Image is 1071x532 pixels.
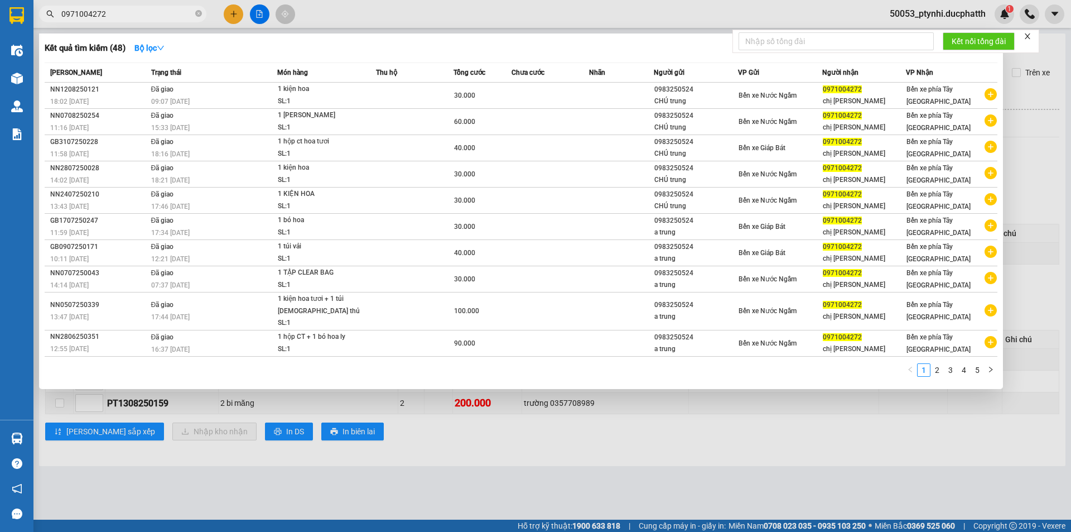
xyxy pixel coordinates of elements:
[823,311,906,323] div: chị [PERSON_NAME]
[134,44,165,52] strong: Bộ lọc
[12,509,22,519] span: message
[454,249,475,257] span: 40.000
[50,331,148,343] div: NN2806250351
[654,311,737,323] div: a trung
[278,331,361,343] div: 1 hộp CT + 1 bó hoa ly
[823,343,906,355] div: chị [PERSON_NAME]
[654,122,737,133] div: CHÚ trung
[151,150,190,158] span: 18:16 [DATE]
[50,98,89,106] span: 18:02 [DATE]
[906,333,971,353] span: Bến xe phía Tây [GEOGRAPHIC_DATA]
[151,229,190,237] span: 17:34 [DATE]
[944,363,957,377] li: 3
[12,458,22,469] span: question-circle
[11,128,23,140] img: solution-icon
[151,176,190,184] span: 18:21 [DATE]
[739,92,797,99] span: Bến xe Nước Ngầm
[61,8,193,20] input: Tìm tên, số ĐT hoặc mã đơn
[46,10,54,18] span: search
[952,35,1006,47] span: Kết nối tổng đài
[739,275,797,283] span: Bến xe Nước Ngầm
[278,109,361,122] div: 1 [PERSON_NAME]
[50,299,148,311] div: NN0507250339
[11,45,23,56] img: warehouse-icon
[277,69,308,76] span: Món hàng
[957,363,971,377] li: 4
[454,339,475,347] span: 90.000
[454,223,475,231] span: 30.000
[151,255,190,263] span: 12:21 [DATE]
[11,433,23,444] img: warehouse-icon
[654,174,737,186] div: CHÚ trung
[12,483,22,494] span: notification
[739,196,797,204] span: Bến xe Nước Ngầm
[904,363,917,377] li: Previous Page
[906,301,971,321] span: Bến xe phía Tây [GEOGRAPHIC_DATA]
[958,364,970,376] a: 4
[823,333,862,341] span: 0971004272
[454,118,475,126] span: 60.000
[906,85,971,106] span: Bến xe phía Tây [GEOGRAPHIC_DATA]
[50,176,89,184] span: 14:02 [DATE]
[278,148,361,160] div: SL: 1
[454,170,475,178] span: 30.000
[906,138,971,158] span: Bến xe phía Tây [GEOGRAPHIC_DATA]
[654,84,737,95] div: 0983250524
[822,69,858,76] span: Người nhận
[278,317,361,329] div: SL: 1
[278,214,361,227] div: 1 bó hoa
[654,189,737,200] div: 0983250524
[454,307,479,315] span: 100.000
[654,227,737,238] div: a trung
[823,227,906,238] div: chị [PERSON_NAME]
[454,69,485,76] span: Tổng cước
[985,272,997,284] span: plus-circle
[971,363,984,377] li: 5
[654,136,737,148] div: 0983250524
[931,364,943,376] a: 2
[50,189,148,200] div: NN2407250210
[195,10,202,17] span: close-circle
[985,141,997,153] span: plus-circle
[151,203,190,210] span: 17:46 [DATE]
[984,363,997,377] button: right
[654,253,737,265] div: a trung
[50,255,89,263] span: 10:11 [DATE]
[823,164,862,172] span: 0971004272
[151,243,174,251] span: Đã giao
[151,98,190,106] span: 09:07 [DATE]
[906,243,971,263] span: Bến xe phía Tây [GEOGRAPHIC_DATA]
[151,124,190,132] span: 15:33 [DATE]
[151,164,174,172] span: Đã giao
[50,267,148,279] div: NN0707250043
[906,190,971,210] span: Bến xe phía Tây [GEOGRAPHIC_DATA]
[151,112,174,119] span: Đã giao
[823,200,906,212] div: chị [PERSON_NAME]
[738,69,759,76] span: VP Gửi
[943,32,1015,50] button: Kết nối tổng đài
[971,364,983,376] a: 5
[823,148,906,160] div: chị [PERSON_NAME]
[985,246,997,258] span: plus-circle
[823,301,862,309] span: 0971004272
[11,100,23,112] img: warehouse-icon
[823,243,862,251] span: 0971004272
[906,164,971,184] span: Bến xe phía Tây [GEOGRAPHIC_DATA]
[151,217,174,224] span: Đã giao
[512,69,544,76] span: Chưa cước
[985,193,997,205] span: plus-circle
[823,279,906,291] div: chị [PERSON_NAME]
[50,215,148,227] div: GB1707250247
[1024,32,1031,40] span: close
[739,144,785,152] span: Bến xe Giáp Bát
[984,363,997,377] li: Next Page
[654,69,684,76] span: Người gửi
[151,346,190,353] span: 16:37 [DATE]
[11,73,23,84] img: warehouse-icon
[278,162,361,174] div: 1 kiện hoa
[823,190,862,198] span: 0971004272
[50,203,89,210] span: 13:43 [DATE]
[50,110,148,122] div: NN0708250254
[654,95,737,107] div: CHÚ trung
[654,343,737,355] div: a trung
